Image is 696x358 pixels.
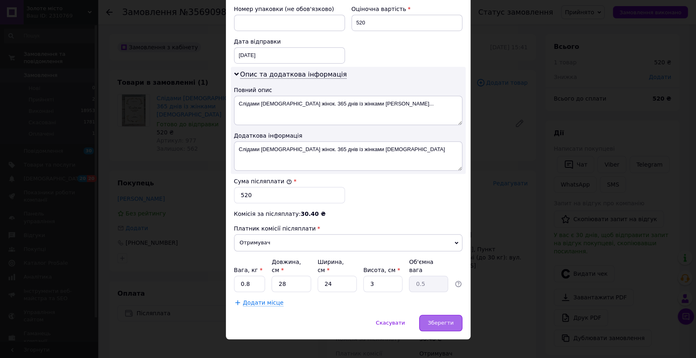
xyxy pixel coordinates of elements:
div: Додаткова інформація [234,132,462,140]
span: Додати місце [243,299,284,306]
label: Висота, см [363,267,400,273]
div: Оціночна вартість [351,5,462,13]
label: Ширина, см [318,259,344,273]
span: 30.40 ₴ [300,211,325,217]
label: Сума післяплати [234,178,292,184]
div: Дата відправки [234,37,345,46]
label: Довжина, см [272,259,301,273]
span: Опис та додаткова інформація [240,70,347,79]
div: Комісія за післяплату: [234,210,462,218]
span: Зберегти [428,320,453,326]
span: Платник комісії післяплати [234,225,316,232]
span: Отримувач [234,234,462,251]
textarea: Слідами [DEMOGRAPHIC_DATA] жінок. 365 днів із жінками [PERSON_NAME]... [234,96,462,125]
label: Вага, кг [234,267,263,273]
div: Номер упаковки (не обов'язково) [234,5,345,13]
div: Повний опис [234,86,462,94]
textarea: Слідами [DEMOGRAPHIC_DATA] жінок. 365 днів із жінками [DEMOGRAPHIC_DATA] [234,141,462,171]
span: Скасувати [376,320,405,326]
div: Об'ємна вага [409,258,448,274]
